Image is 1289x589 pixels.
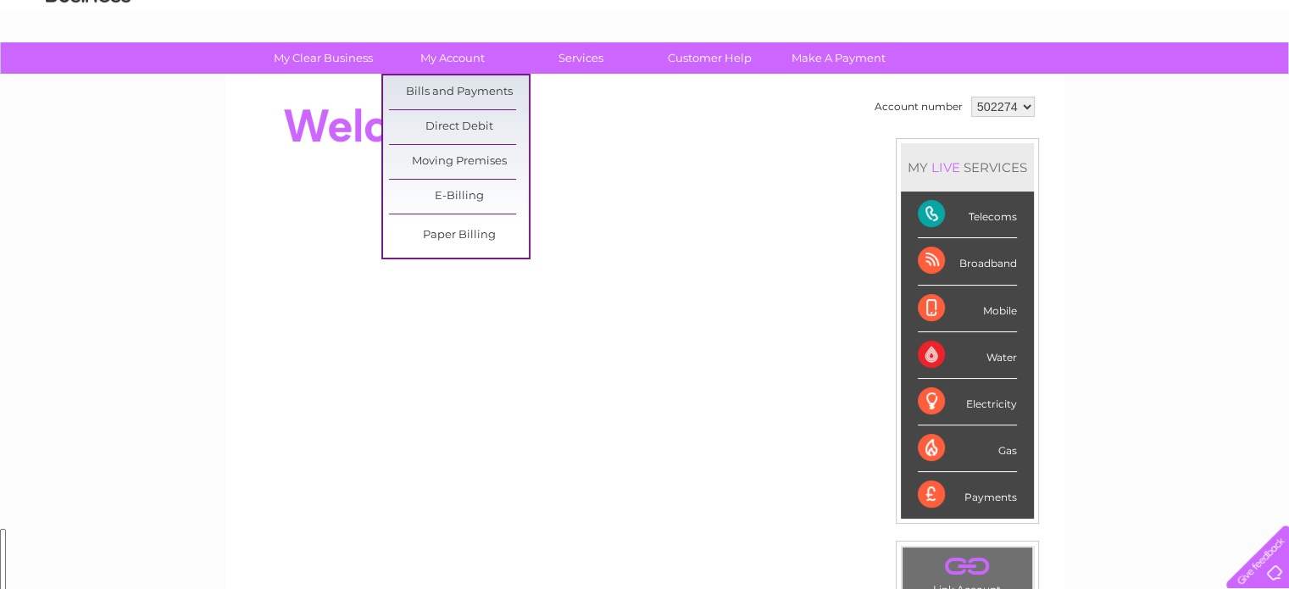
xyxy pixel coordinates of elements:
[1233,72,1273,85] a: Log out
[918,238,1017,285] div: Broadband
[970,8,1086,30] a: 0333 014 3131
[907,552,1028,581] a: .
[245,9,1046,82] div: Clear Business is a trading name of Verastar Limited (registered in [GEOGRAPHIC_DATA] No. 3667643...
[389,145,529,179] a: Moving Premises
[389,180,529,214] a: E-Billing
[511,42,651,74] a: Services
[1142,72,1166,85] a: Blog
[918,379,1017,425] div: Electricity
[1033,72,1070,85] a: Energy
[389,110,529,144] a: Direct Debit
[918,425,1017,472] div: Gas
[769,42,908,74] a: Make A Payment
[382,42,522,74] a: My Account
[389,219,529,253] a: Paper Billing
[389,75,529,109] a: Bills and Payments
[870,92,967,121] td: Account number
[1176,72,1218,85] a: Contact
[991,72,1023,85] a: Water
[918,286,1017,332] div: Mobile
[253,42,393,74] a: My Clear Business
[918,192,1017,238] div: Telecoms
[918,332,1017,379] div: Water
[928,159,964,175] div: LIVE
[640,42,780,74] a: Customer Help
[918,472,1017,518] div: Payments
[901,143,1034,192] div: MY SERVICES
[45,44,131,96] img: logo.png
[1081,72,1131,85] a: Telecoms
